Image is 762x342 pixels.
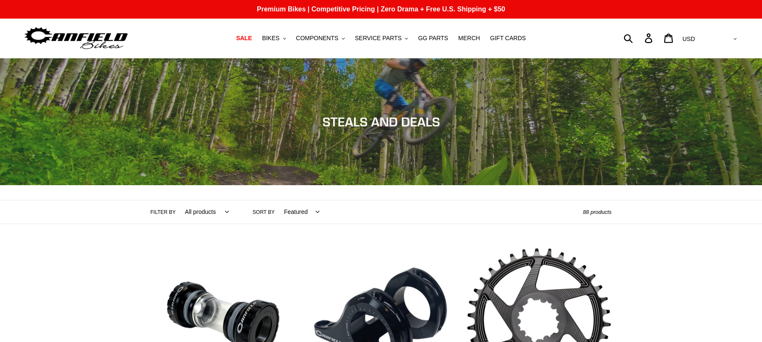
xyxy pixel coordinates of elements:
a: GG PARTS [414,33,452,44]
span: GG PARTS [418,35,448,42]
button: BIKES [258,33,290,44]
span: SALE [236,35,252,42]
a: GIFT CARDS [486,33,530,44]
input: Search [628,29,650,47]
button: SERVICE PARTS [351,33,412,44]
span: SERVICE PARTS [355,35,402,42]
img: Canfield Bikes [23,25,129,52]
a: MERCH [454,33,484,44]
span: MERCH [458,35,480,42]
a: SALE [232,33,256,44]
span: GIFT CARDS [490,35,526,42]
span: BIKES [262,35,279,42]
button: COMPONENTS [292,33,349,44]
span: 88 products [583,209,612,215]
span: COMPONENTS [296,35,338,42]
label: Filter by [151,208,176,216]
label: Sort by [253,208,275,216]
span: STEALS AND DEALS [322,114,440,129]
